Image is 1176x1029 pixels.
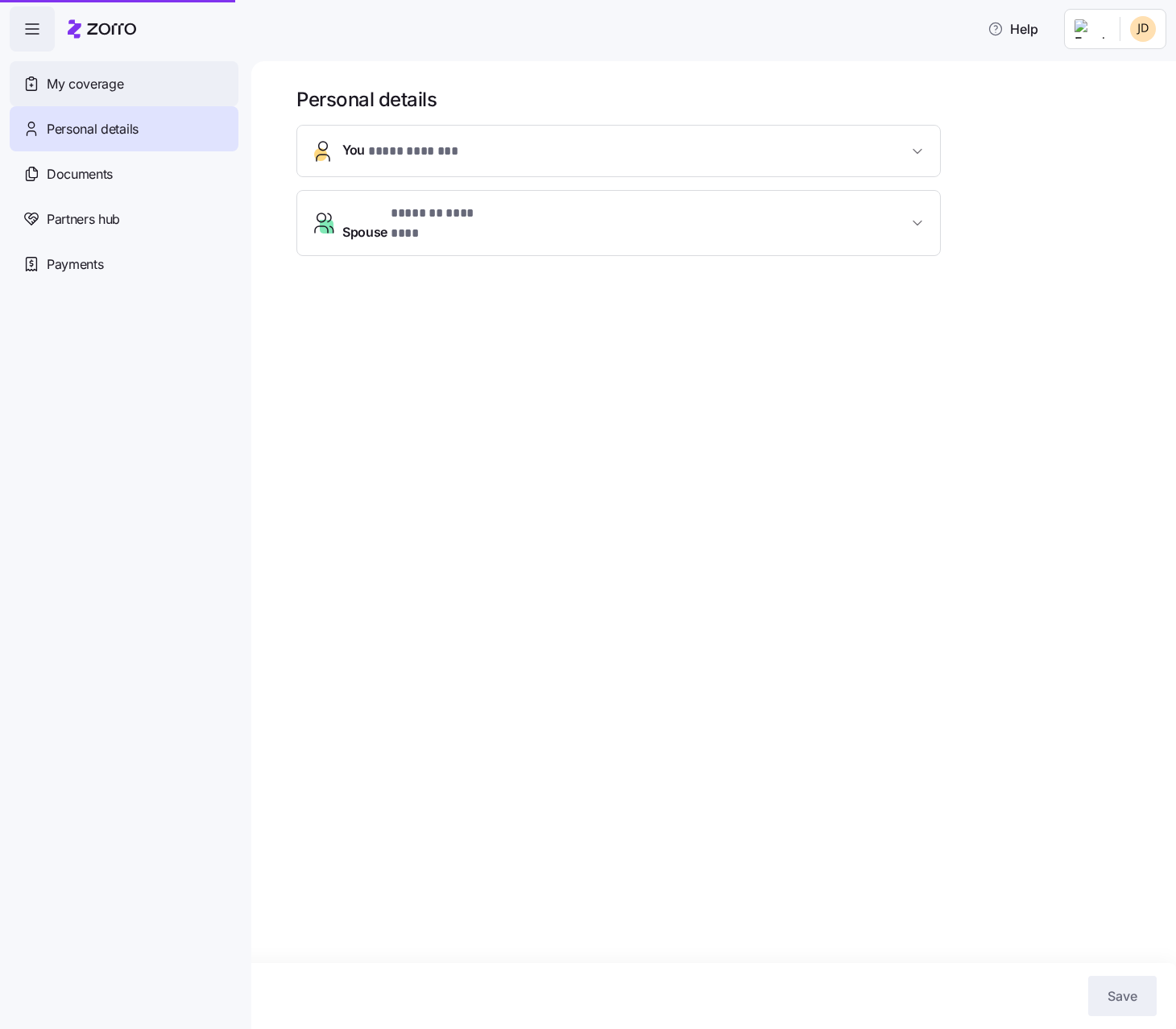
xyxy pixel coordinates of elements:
[1108,986,1137,1006] span: Save
[1130,16,1156,42] img: 3ec5d2eed06be18bf036042d3b68a05a
[10,61,238,106] a: My coverage
[1075,19,1107,39] img: Employer logo
[988,19,1038,39] span: Help
[47,254,103,275] span: Payments
[10,106,238,151] a: Personal details
[1088,976,1157,1016] button: Save
[342,204,492,242] span: Spouse
[342,140,458,162] span: You
[47,209,120,229] span: Partners hub
[47,164,113,184] span: Documents
[975,13,1051,45] button: Help
[10,242,238,287] a: Payments
[10,151,238,196] a: Documents
[47,119,139,139] span: Personal details
[296,87,1153,112] h1: Personal details
[10,196,238,242] a: Partners hub
[47,74,123,94] span: My coverage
